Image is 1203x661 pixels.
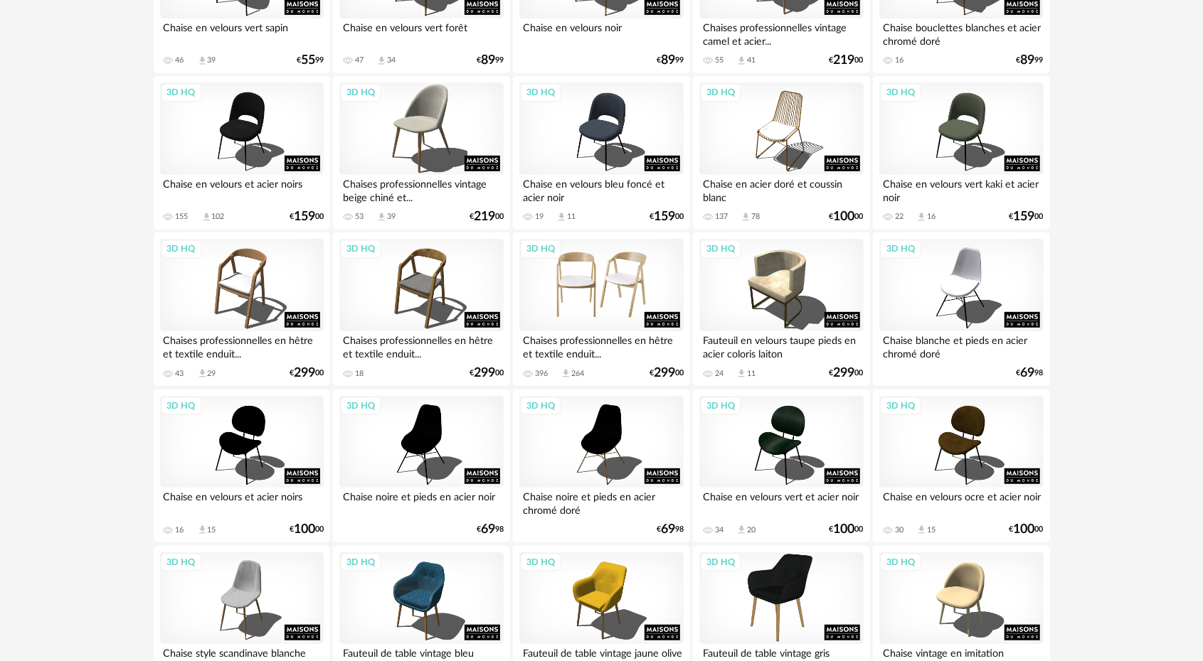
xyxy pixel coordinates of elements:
div: Chaise en velours vert kaki et acier noir [879,175,1043,203]
div: € 98 [1017,368,1044,378]
span: Download icon [916,525,927,535]
div: Chaise en acier doré et coussin blanc [699,175,863,203]
div: Chaise noire et pieds en acier chromé doré [519,488,683,516]
div: € 00 [830,212,864,222]
div: 3D HQ [520,240,561,258]
div: 3D HQ [161,83,202,102]
div: € 99 [657,55,684,65]
div: 24 [715,369,724,379]
div: € 00 [830,525,864,534]
div: 53 [355,212,364,222]
div: 3D HQ [700,553,741,571]
div: Chaise en velours et acier noirs [160,175,324,203]
div: Chaise en velours ocre et acier noir [879,488,1043,516]
span: Download icon [561,368,571,379]
span: 100 [834,525,855,534]
div: 15 [927,525,936,535]
a: 3D HQ Chaise en velours vert et acier noir 34 Download icon 20 €10000 [693,389,869,543]
span: 55 [301,55,315,65]
span: 69 [661,525,675,534]
div: 16 [176,525,184,535]
span: Download icon [741,212,751,222]
div: € 00 [830,55,864,65]
div: 3D HQ [340,240,381,258]
span: 159 [294,212,315,222]
div: € 98 [477,525,504,534]
div: 22 [895,212,903,222]
div: € 00 [470,212,504,222]
span: Download icon [197,525,208,535]
div: Chaise en velours et acier noirs [160,488,324,516]
span: 100 [294,525,315,534]
span: Download icon [197,55,208,66]
span: Download icon [201,212,212,222]
div: Chaises professionnelles vintage beige chiné et... [339,175,503,203]
div: 3D HQ [520,83,561,102]
div: € 00 [290,212,324,222]
div: Chaises professionnelles en hêtre et textile enduit... [160,331,324,360]
div: 34 [387,55,396,65]
div: 3D HQ [700,397,741,415]
div: € 00 [290,525,324,534]
div: 396 [535,369,548,379]
a: 3D HQ Chaise noire et pieds en acier chromé doré €6998 [513,389,689,543]
div: € 00 [650,212,684,222]
div: 3D HQ [700,83,741,102]
a: 3D HQ Chaises professionnelles en hêtre et textile enduit... 396 Download icon 264 €29900 [513,232,689,386]
div: Chaise en velours vert forêt [339,18,503,47]
div: 47 [355,55,364,65]
div: € 00 [1009,212,1044,222]
div: Chaises professionnelles en hêtre et textile enduit... [339,331,503,360]
div: Chaise blanche et pieds en acier chromé doré [879,331,1043,360]
div: 18 [355,369,364,379]
div: 3D HQ [520,397,561,415]
div: 3D HQ [161,397,202,415]
div: 3D HQ [161,553,202,571]
div: € 98 [657,525,684,534]
span: Download icon [736,368,747,379]
div: 20 [747,525,756,535]
span: 219 [834,55,855,65]
div: 11 [747,369,756,379]
span: 69 [1021,368,1035,378]
a: 3D HQ Chaise en velours ocre et acier noir 30 Download icon 15 €10000 [873,389,1049,543]
div: € 99 [477,55,504,65]
a: 3D HQ Chaise en velours bleu foncé et acier noir 19 Download icon 11 €15900 [513,76,689,230]
a: 3D HQ Chaise en acier doré et coussin blanc 137 Download icon 78 €10000 [693,76,869,230]
a: 3D HQ Chaise blanche et pieds en acier chromé doré €6998 [873,232,1049,386]
div: 264 [571,369,584,379]
div: 16 [927,212,936,222]
div: Fauteuil en velours taupe pieds en acier coloris laiton [699,331,863,360]
div: Chaise en velours vert et acier noir [699,488,863,516]
div: 3D HQ [161,240,202,258]
div: 41 [747,55,756,65]
a: 3D HQ Chaise en velours et acier noirs 155 Download icon 102 €15900 [154,76,330,230]
div: 3D HQ [340,397,381,415]
div: Chaise en velours vert sapin [160,18,324,47]
span: Download icon [736,525,747,535]
a: 3D HQ Chaises professionnelles en hêtre et textile enduit... 43 Download icon 29 €29900 [154,232,330,386]
div: 11 [567,212,576,222]
div: 16 [895,55,903,65]
span: 100 [834,212,855,222]
div: 46 [176,55,184,65]
div: 3D HQ [340,553,381,571]
span: 299 [474,368,495,378]
div: 39 [387,212,396,222]
div: 137 [715,212,728,222]
span: Download icon [197,368,208,379]
div: € 99 [1017,55,1044,65]
span: Download icon [916,212,927,222]
a: 3D HQ Chaise noire et pieds en acier noir €6998 [333,389,509,543]
div: 29 [208,369,216,379]
span: 299 [654,368,675,378]
span: 89 [481,55,495,65]
div: Chaise en velours noir [519,18,683,47]
span: 159 [654,212,675,222]
span: 299 [834,368,855,378]
span: 89 [661,55,675,65]
span: 89 [1021,55,1035,65]
div: € 99 [297,55,324,65]
div: 34 [715,525,724,535]
span: Download icon [736,55,747,66]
